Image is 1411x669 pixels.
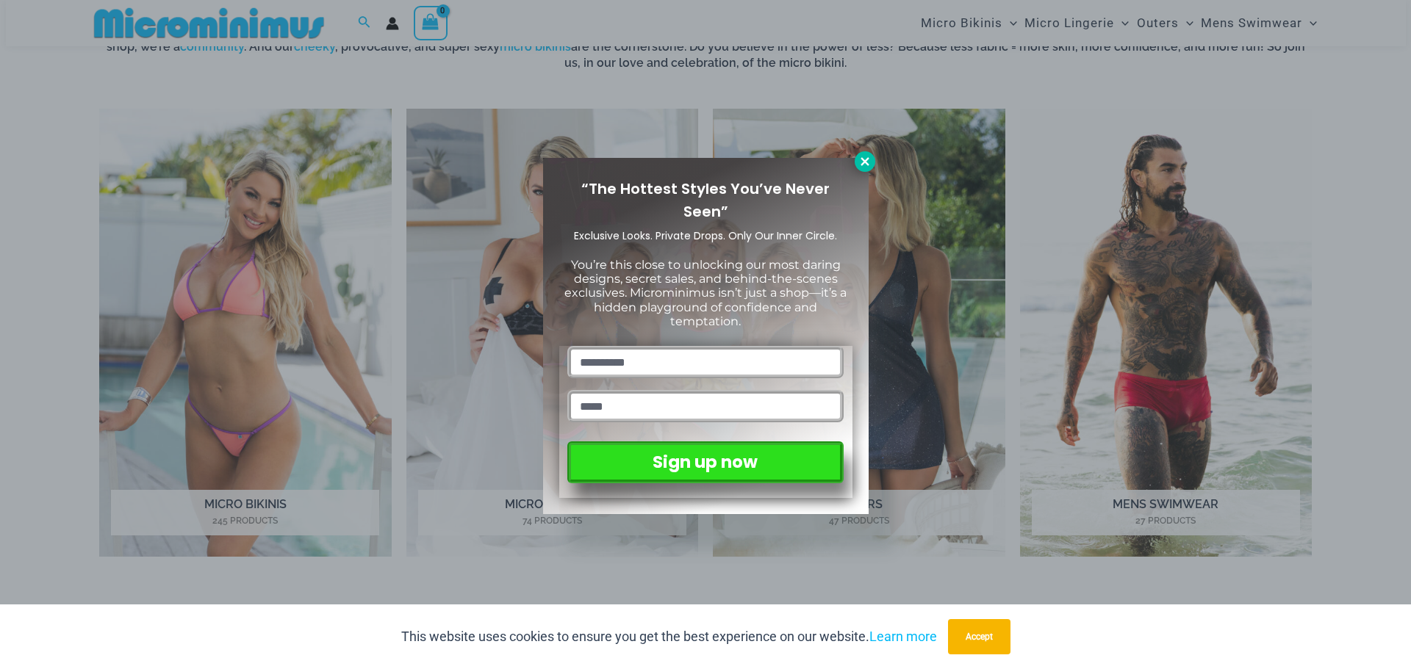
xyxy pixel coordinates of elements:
span: Exclusive Looks. Private Drops. Only Our Inner Circle. [574,228,837,243]
button: Sign up now [567,441,843,483]
p: This website uses cookies to ensure you get the best experience on our website. [401,626,937,648]
a: Learn more [869,629,937,644]
button: Accept [948,619,1010,654]
button: Close [855,151,875,172]
span: “The Hottest Styles You’ve Never Seen” [581,178,830,222]
span: You’re this close to unlocking our most daring designs, secret sales, and behind-the-scenes exclu... [564,258,847,328]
